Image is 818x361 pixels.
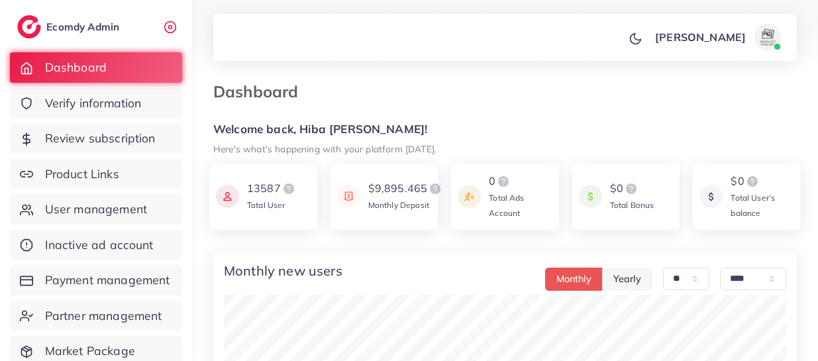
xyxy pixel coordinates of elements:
span: User management [45,201,147,218]
img: logo [427,181,443,197]
a: Dashboard [10,52,182,83]
div: 0 [489,174,552,189]
img: icon payment [699,174,723,220]
span: Total Bonus [610,200,654,210]
div: $9,895.465 [368,181,444,197]
span: Product Links [45,166,119,183]
span: Market Package [45,342,135,360]
span: Review subscription [45,130,156,147]
div: $0 [731,174,794,189]
a: Verify information [10,88,182,119]
img: logo [623,181,639,197]
a: [PERSON_NAME]avatar [648,24,786,50]
img: logo [744,174,760,189]
a: Payment management [10,265,182,295]
button: Yearly [602,268,652,291]
img: icon payment [579,181,602,212]
img: logo [495,174,511,189]
span: Monthly Deposit [368,200,429,210]
p: [PERSON_NAME] [655,29,746,45]
a: Product Links [10,159,182,189]
img: avatar [754,24,781,50]
h3: Dashboard [213,82,309,101]
span: Total Ads Account [489,193,524,218]
h5: Welcome back, Hiba [PERSON_NAME]! [213,123,797,136]
span: Payment management [45,272,170,289]
small: Here's what's happening with your platform [DATE]. [213,143,436,154]
span: Total User’s balance [731,193,775,218]
h4: Monthly new users [224,263,342,279]
img: logo [17,15,41,38]
a: Inactive ad account [10,230,182,260]
a: Review subscription [10,123,182,154]
button: Monthly [545,268,603,291]
a: User management [10,194,182,225]
img: logo [281,181,297,197]
span: Dashboard [45,59,107,76]
img: icon payment [337,181,360,212]
img: icon payment [216,181,239,212]
img: icon payment [458,174,481,220]
span: Verify information [45,95,142,112]
span: Total User [247,200,285,210]
span: Inactive ad account [45,236,154,254]
span: Partner management [45,307,162,325]
div: 13587 [247,181,297,197]
div: $0 [610,181,654,197]
a: Partner management [10,301,182,331]
a: logoEcomdy Admin [17,15,123,38]
h2: Ecomdy Admin [46,21,123,33]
